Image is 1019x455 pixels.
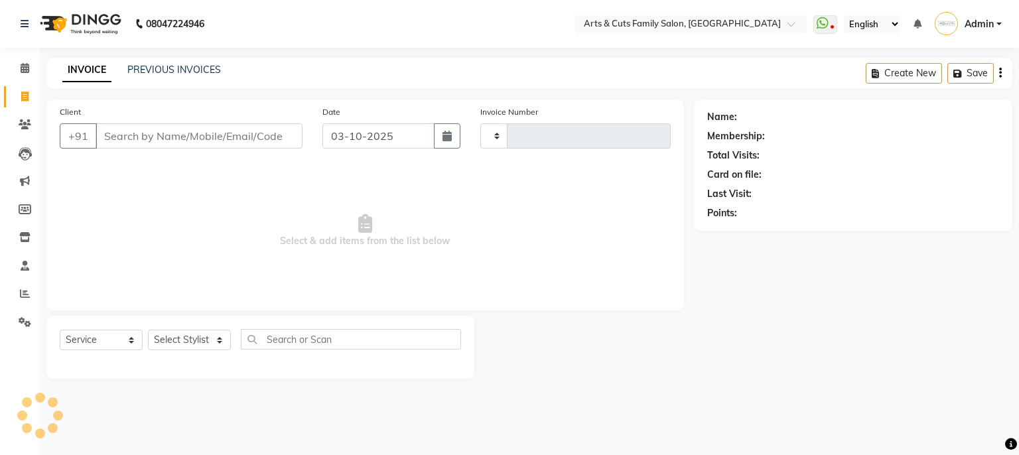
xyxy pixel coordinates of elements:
[707,168,762,182] div: Card on file:
[707,129,765,143] div: Membership:
[965,17,994,31] span: Admin
[34,5,125,42] img: logo
[947,63,994,84] button: Save
[322,106,340,118] label: Date
[62,58,111,82] a: INVOICE
[60,106,81,118] label: Client
[60,123,97,149] button: +91
[241,329,461,350] input: Search or Scan
[707,187,752,201] div: Last Visit:
[707,110,737,124] div: Name:
[127,64,221,76] a: PREVIOUS INVOICES
[480,106,538,118] label: Invoice Number
[96,123,303,149] input: Search by Name/Mobile/Email/Code
[866,63,942,84] button: Create New
[146,5,204,42] b: 08047224946
[60,164,671,297] span: Select & add items from the list below
[707,149,760,162] div: Total Visits:
[935,12,958,35] img: Admin
[707,206,737,220] div: Points:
